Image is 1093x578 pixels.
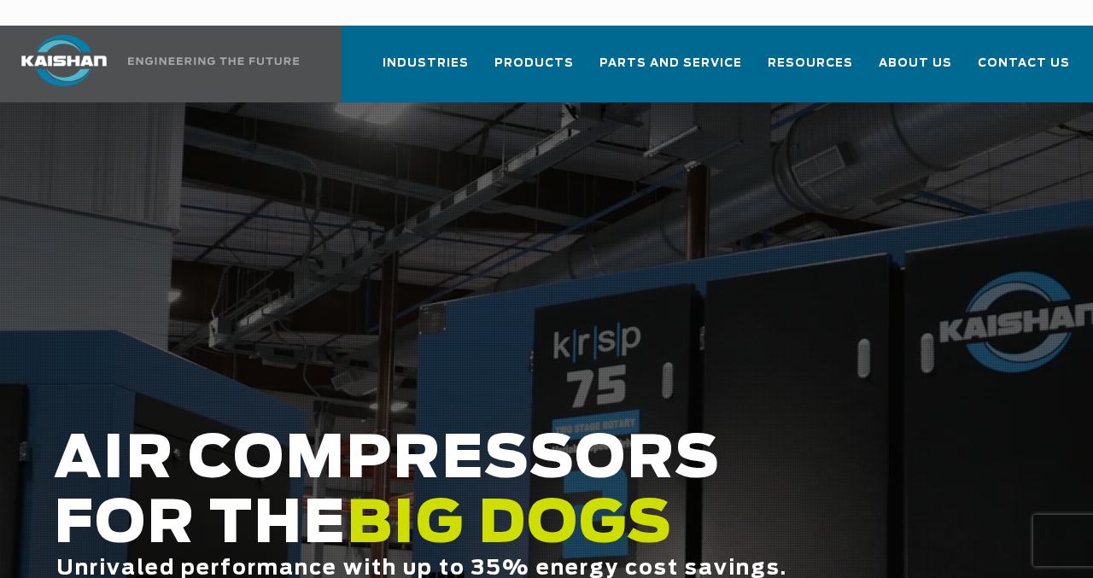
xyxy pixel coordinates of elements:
a: About Us [879,41,952,99]
img: Engineering the future [128,57,299,65]
a: Contact Us [978,41,1070,99]
span: Contact Us [978,54,1070,73]
a: Products [494,41,574,99]
span: Industries [383,54,469,73]
span: Resources [768,54,853,73]
span: BIG DOGS [347,496,673,554]
a: Parts and Service [599,41,742,99]
a: Resources [768,41,853,99]
span: Products [494,54,574,73]
a: Industries [383,41,469,99]
span: About Us [879,54,952,73]
span: Parts and Service [599,54,742,73]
